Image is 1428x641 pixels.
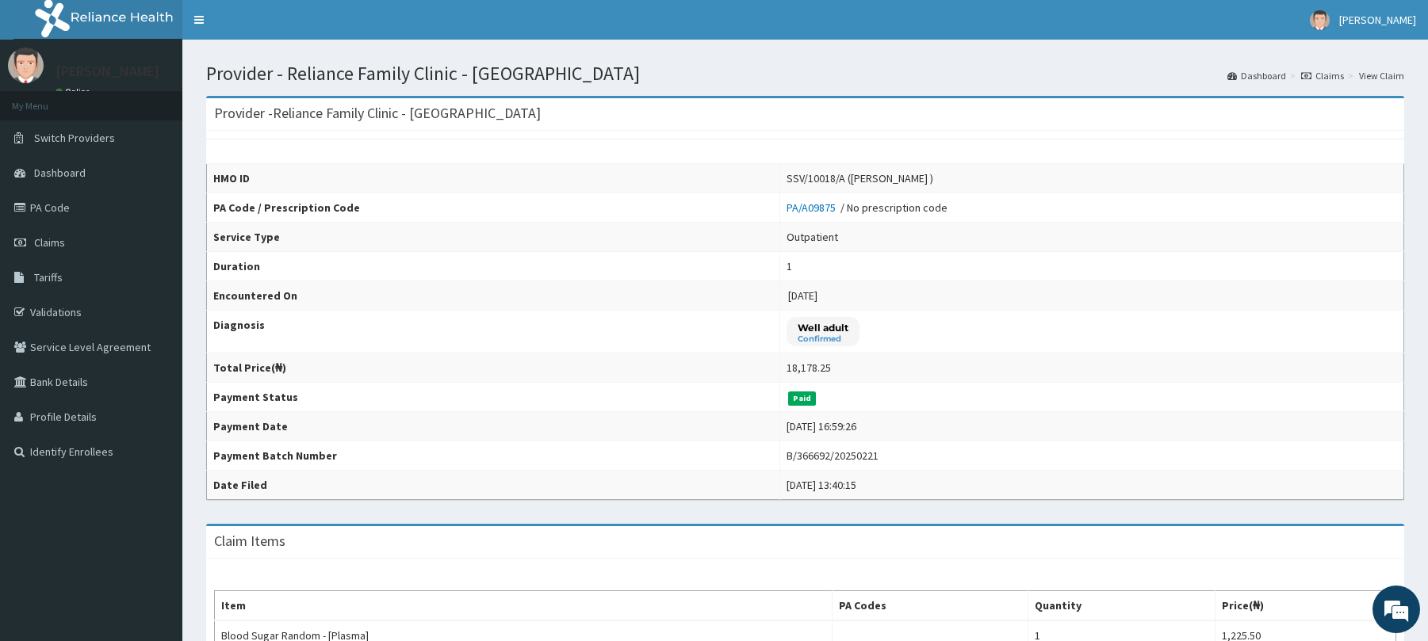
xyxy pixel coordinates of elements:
th: Total Price(₦) [207,353,780,383]
a: PA/A09875 [787,200,840,215]
span: [DATE] [788,288,817,303]
th: Payment Date [207,412,780,441]
span: Tariffs [34,270,63,284]
a: Online [56,86,94,97]
th: Price(₦) [1216,591,1396,621]
span: [PERSON_NAME] [1339,13,1416,27]
div: / No prescription code [787,200,948,216]
a: Claims [1301,69,1344,82]
img: User Image [8,48,44,83]
p: Well adult [798,321,848,334]
a: Dashboard [1227,69,1286,82]
span: Claims [34,235,65,250]
div: [DATE] 16:59:26 [787,418,856,434]
a: View Claim [1359,69,1404,82]
div: [DATE] 13:40:15 [787,477,856,493]
th: Item [215,591,833,621]
h1: Provider - Reliance Family Clinic - [GEOGRAPHIC_DATA] [206,63,1404,84]
th: Encountered On [207,281,780,311]
th: Quantity [1028,591,1216,621]
h3: Claim Items [214,534,285,548]
th: PA Code / Prescription Code [207,193,780,223]
p: [PERSON_NAME] [56,64,159,78]
div: 18,178.25 [787,360,831,376]
small: Confirmed [798,335,848,343]
th: HMO ID [207,164,780,193]
span: Dashboard [34,166,86,180]
th: PA Codes [833,591,1028,621]
th: Payment Batch Number [207,441,780,471]
th: Duration [207,252,780,281]
span: Paid [788,391,817,406]
th: Payment Status [207,383,780,412]
img: User Image [1310,10,1330,30]
th: Diagnosis [207,311,780,353]
span: Switch Providers [34,131,115,145]
h3: Provider - Reliance Family Clinic - [GEOGRAPHIC_DATA] [214,106,541,120]
th: Date Filed [207,471,780,500]
th: Service Type [207,223,780,252]
div: B/366692/20250221 [787,448,879,464]
div: Outpatient [787,229,838,245]
div: 1 [787,258,792,274]
div: SSV/10018/A ([PERSON_NAME] ) [787,170,933,186]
